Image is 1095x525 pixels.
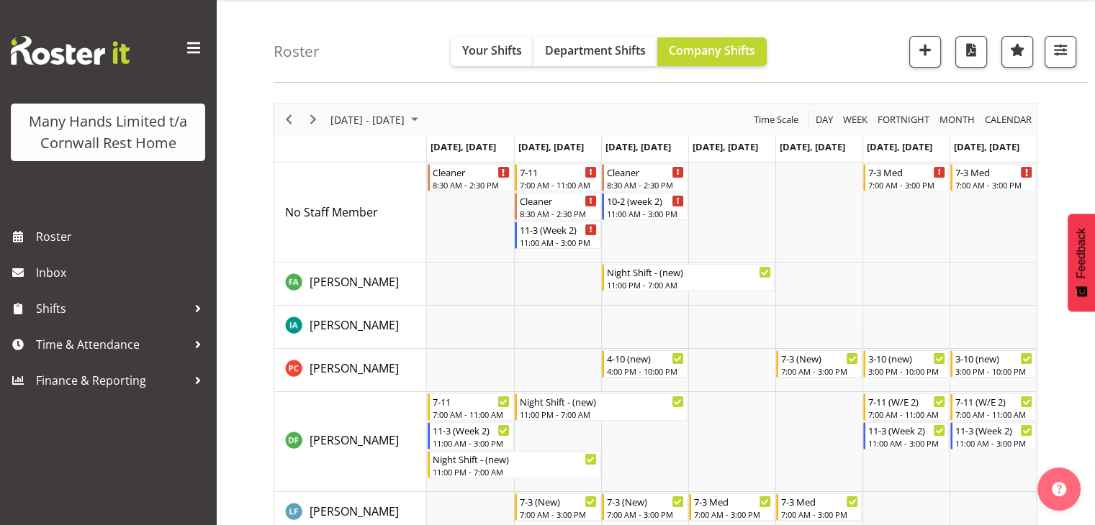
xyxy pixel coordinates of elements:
div: No Staff Member"s event - 10-2 (week 2) Begin From Wednesday, August 27, 2025 at 11:00:00 AM GMT+... [602,193,688,220]
div: 7:00 AM - 3:00 PM [781,365,858,377]
span: [PERSON_NAME] [310,360,399,376]
a: [PERSON_NAME] [310,360,399,377]
button: Previous [279,111,299,129]
div: 11-3 (Week 2) [520,222,597,237]
div: 8:30 AM - 2:30 PM [520,208,597,219]
div: 3-10 (new) [955,351,1032,365]
div: 11:00 PM - 7:00 AM [607,279,771,291]
div: Chand, Pretika"s event - 3-10 (new) Begin From Sunday, August 31, 2025 at 3:00:00 PM GMT+12:00 En... [950,350,1036,378]
div: Fairbrother, Deborah"s event - 11-3 (Week 2) Begin From Saturday, August 30, 2025 at 11:00:00 AM ... [863,422,949,449]
div: 7-3 (New) [781,351,858,365]
div: 8:30 AM - 2:30 PM [433,179,510,191]
span: [DATE], [DATE] [780,140,845,153]
div: 11:00 PM - 7:00 AM [433,466,597,478]
button: Timeline Day [814,111,836,129]
button: Month [983,111,1035,129]
div: 7-3 Med [955,165,1032,179]
div: 8:30 AM - 2:30 PM [607,179,684,191]
div: Next [301,104,325,134]
span: No Staff Member [285,204,378,220]
span: [PERSON_NAME] [310,274,399,290]
span: Time & Attendance [36,334,187,355]
div: Fairbrother, Deborah"s event - 7-11 (W/E 2) Begin From Saturday, August 30, 2025 at 7:00:00 AM GM... [863,393,949,421]
button: Company Shifts [657,37,767,66]
td: Alcazarin, Irene resource [274,306,427,349]
span: [DATE], [DATE] [518,140,584,153]
div: Night Shift - (new) [520,394,684,408]
div: 11:00 AM - 3:00 PM [868,437,945,449]
div: Night Shift - (new) [433,452,597,466]
span: [PERSON_NAME] [310,317,399,333]
div: 7:00 AM - 11:00 AM [520,179,597,191]
div: Flynn, Leeane"s event - 7-3 Med Begin From Thursday, August 28, 2025 at 7:00:00 AM GMT+12:00 Ends... [689,493,775,521]
span: Inbox [36,262,209,283]
div: Adams, Fran"s event - Night Shift - (new) Begin From Wednesday, August 27, 2025 at 11:00:00 PM GM... [602,264,775,291]
span: Time Scale [752,111,800,129]
div: Chand, Pretika"s event - 3-10 (new) Begin From Saturday, August 30, 2025 at 3:00:00 PM GMT+12:00 ... [863,350,949,378]
div: 7:00 AM - 11:00 AM [955,408,1032,420]
div: Chand, Pretika"s event - 7-3 (New) Begin From Friday, August 29, 2025 at 7:00:00 AM GMT+12:00 End... [776,350,862,378]
div: 4:00 PM - 10:00 PM [607,365,684,377]
div: 7-11 (W/E 2) [955,394,1032,408]
div: Flynn, Leeane"s event - 7-3 Med Begin From Friday, August 29, 2025 at 7:00:00 AM GMT+12:00 Ends A... [776,493,862,521]
div: 7-11 [433,394,510,408]
button: August 25 - 31, 2025 [328,111,425,129]
div: 7:00 AM - 11:00 AM [868,408,945,420]
span: Week [842,111,869,129]
button: Next [304,111,323,129]
span: Finance & Reporting [36,370,187,391]
div: 7:00 AM - 3:00 PM [955,179,1032,191]
div: 7:00 AM - 3:00 PM [781,508,858,520]
div: 7-3 Med [781,494,858,508]
img: Rosterit website logo [11,36,130,65]
button: Highlight an important date within the roster. [1001,36,1033,68]
div: Night Shift - (new) [607,265,771,279]
div: No Staff Member"s event - Cleaner Begin From Tuesday, August 26, 2025 at 8:30:00 AM GMT+12:00 End... [515,193,600,220]
div: 11:00 AM - 3:00 PM [955,437,1032,449]
div: Cleaner [607,165,684,179]
div: Cleaner [520,193,597,208]
div: 7:00 AM - 11:00 AM [433,408,510,420]
span: Month [938,111,976,129]
span: [DATE] - [DATE] [329,111,406,129]
div: 7:00 AM - 3:00 PM [868,179,945,191]
div: 7:00 AM - 3:00 PM [607,508,684,520]
span: calendar [983,111,1033,129]
span: Roster [36,226,209,247]
div: 7-3 (New) [607,494,684,508]
span: Your Shifts [462,42,522,58]
span: Company Shifts [669,42,755,58]
a: No Staff Member [285,204,378,221]
div: 7-3 Med [868,165,945,179]
div: Fairbrother, Deborah"s event - Night Shift - (new) Begin From Monday, August 25, 2025 at 11:00:00... [428,451,600,478]
div: Fairbrother, Deborah"s event - Night Shift - (new) Begin From Tuesday, August 26, 2025 at 11:00:0... [515,393,688,421]
div: Chand, Pretika"s event - 4-10 (new) Begin From Wednesday, August 27, 2025 at 4:00:00 PM GMT+12:00... [602,350,688,378]
div: 7-3 Med [694,494,771,508]
td: Fairbrother, Deborah resource [274,392,427,492]
button: Timeline Week [841,111,870,129]
span: Department Shifts [545,42,646,58]
a: [PERSON_NAME] [310,432,399,449]
div: Fairbrother, Deborah"s event - 11-3 (Week 2) Begin From Sunday, August 31, 2025 at 11:00:00 AM GM... [950,422,1036,449]
span: Day [814,111,834,129]
span: Fortnight [876,111,931,129]
button: Your Shifts [451,37,533,66]
div: 11:00 AM - 3:00 PM [520,237,597,248]
div: Cleaner [433,165,510,179]
div: 7-3 (New) [520,494,597,508]
span: [PERSON_NAME] [310,432,399,448]
span: [DATE], [DATE] [867,140,932,153]
td: Adams, Fran resource [274,262,427,306]
div: No Staff Member"s event - 11-3 (Week 2) Begin From Tuesday, August 26, 2025 at 11:00:00 AM GMT+12... [515,222,600,249]
button: Filter Shifts [1045,36,1076,68]
td: Chand, Pretika resource [274,349,427,392]
button: Add a new shift [909,36,941,68]
div: Flynn, Leeane"s event - 7-3 (New) Begin From Wednesday, August 27, 2025 at 7:00:00 AM GMT+12:00 E... [602,493,688,521]
button: Department Shifts [533,37,657,66]
span: [DATE], [DATE] [431,140,496,153]
span: Feedback [1075,228,1088,278]
div: 4-10 (new) [607,351,684,365]
div: 3:00 PM - 10:00 PM [868,365,945,377]
td: No Staff Member resource [274,163,427,262]
div: Fairbrother, Deborah"s event - 11-3 (Week 2) Begin From Monday, August 25, 2025 at 11:00:00 AM GM... [428,422,513,449]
